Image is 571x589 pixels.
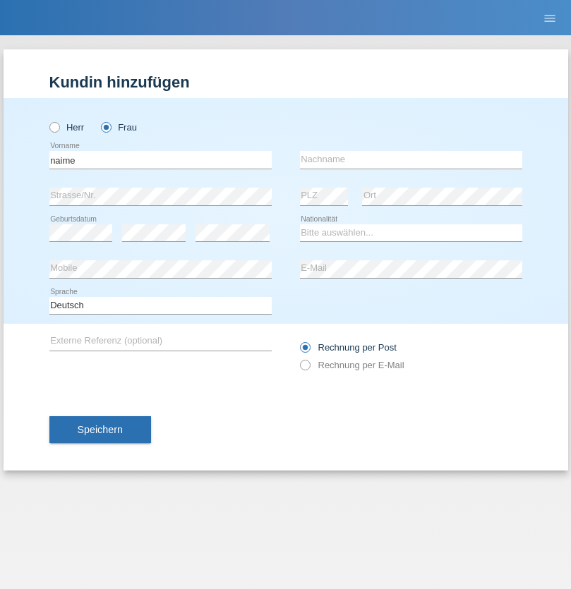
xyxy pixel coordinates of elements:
label: Rechnung per E-Mail [300,360,404,370]
label: Rechnung per Post [300,342,397,353]
label: Herr [49,122,85,133]
a: menu [536,13,564,22]
input: Rechnung per E-Mail [300,360,309,377]
input: Herr [49,122,59,131]
i: menu [543,11,557,25]
label: Frau [101,122,137,133]
input: Frau [101,122,110,131]
input: Rechnung per Post [300,342,309,360]
button: Speichern [49,416,151,443]
h1: Kundin hinzufügen [49,73,522,91]
span: Speichern [78,424,123,435]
